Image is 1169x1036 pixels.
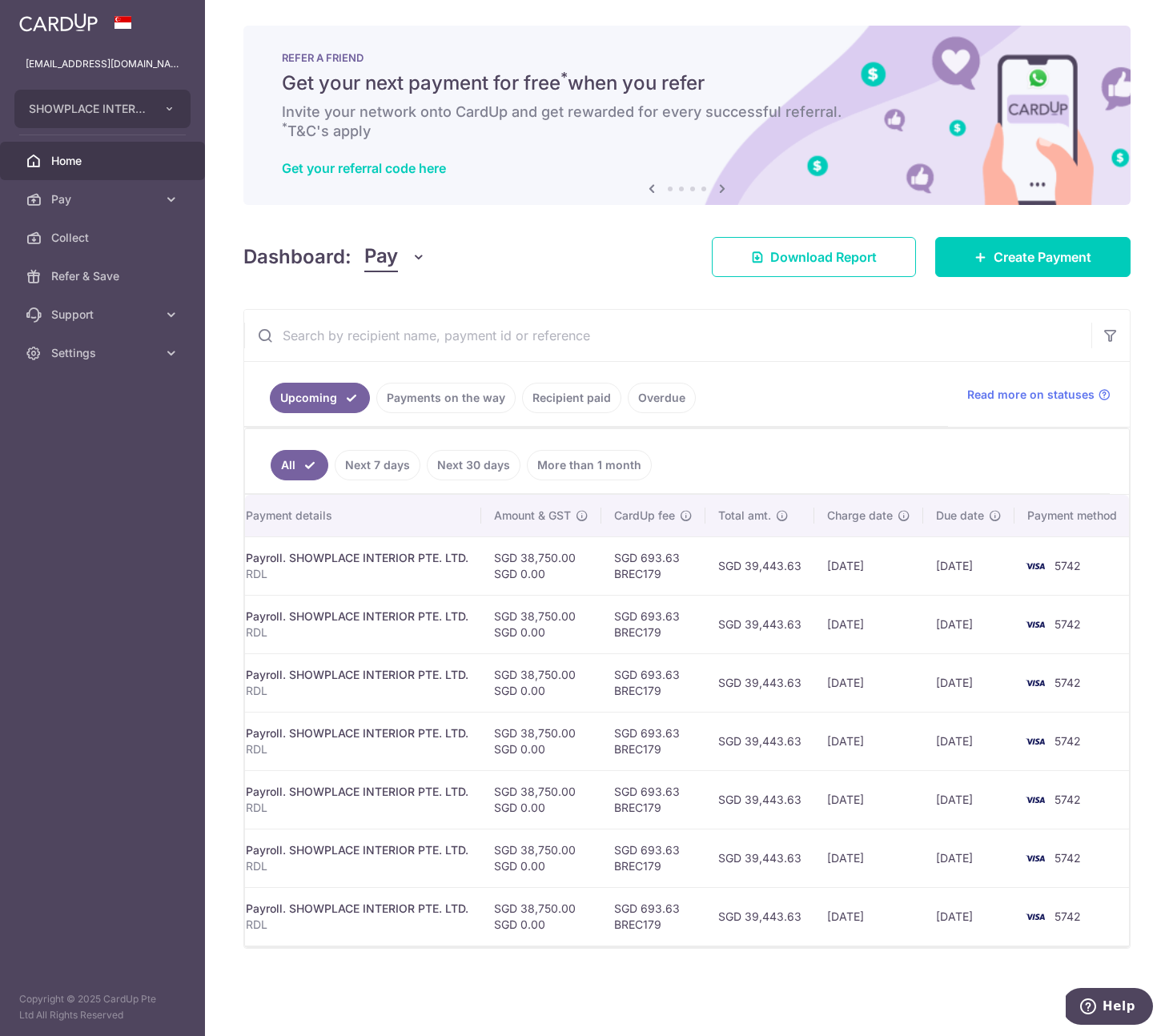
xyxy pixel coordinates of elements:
span: Support [51,307,157,323]
div: Payroll. SHOWPLACE INTERIOR PTE. LTD. [246,608,468,624]
span: 5742 [1055,793,1081,806]
a: More than 1 month [527,450,652,480]
span: Charge date [827,508,893,524]
img: CardUp [19,13,98,32]
td: [DATE] [814,712,923,770]
p: RDL [246,800,468,816]
td: SGD 693.63 BREC179 [601,595,705,653]
td: SGD 693.63 BREC179 [601,829,705,887]
td: SGD 38,750.00 SGD 0.00 [481,829,601,887]
span: CardUp fee [614,508,675,524]
th: Payment details [233,495,481,536]
div: Payroll. SHOWPLACE INTERIOR PTE. LTD. [246,842,468,858]
td: [DATE] [923,595,1014,653]
span: Download Report [770,247,877,267]
td: SGD 38,750.00 SGD 0.00 [481,712,601,770]
td: [DATE] [814,770,923,829]
a: Next 7 days [335,450,420,480]
td: SGD 39,443.63 [705,653,814,712]
a: Next 30 days [427,450,520,480]
h4: Dashboard: [243,243,352,271]
p: RDL [246,624,468,640]
span: Total amt. [718,508,771,524]
td: SGD 39,443.63 [705,829,814,887]
td: [DATE] [923,770,1014,829]
span: SHOWPLACE INTERIOR PTE. LTD. [29,101,147,117]
td: SGD 39,443.63 [705,712,814,770]
span: Amount & GST [494,508,571,524]
td: SGD 39,443.63 [705,887,814,946]
span: 5742 [1055,851,1081,865]
button: SHOWPLACE INTERIOR PTE. LTD. [14,90,191,128]
td: SGD 693.63 BREC179 [601,712,705,770]
span: Pay [364,242,398,272]
td: SGD 693.63 BREC179 [601,536,705,595]
a: Read more on statuses [967,387,1111,403]
span: Pay [51,191,157,207]
a: Download Report [712,237,916,277]
a: Upcoming [270,383,370,413]
td: [DATE] [814,653,923,712]
img: Bank Card [1019,556,1051,576]
span: Create Payment [994,247,1091,267]
td: SGD 693.63 BREC179 [601,653,705,712]
button: Pay [364,242,426,272]
p: RDL [246,917,468,933]
p: RDL [246,566,468,582]
p: RDL [246,683,468,699]
td: [DATE] [923,653,1014,712]
td: SGD 38,750.00 SGD 0.00 [481,653,601,712]
span: Settings [51,345,157,361]
td: SGD 39,443.63 [705,536,814,595]
div: Payroll. SHOWPLACE INTERIOR PTE. LTD. [246,667,468,683]
a: All [271,450,328,480]
td: [DATE] [923,712,1014,770]
td: SGD 39,443.63 [705,595,814,653]
a: Get your referral code here [282,160,446,176]
td: [DATE] [814,829,923,887]
a: Create Payment [935,237,1131,277]
div: Payroll. SHOWPLACE INTERIOR PTE. LTD. [246,784,468,800]
img: Bank Card [1019,849,1051,868]
a: Overdue [628,383,696,413]
th: Payment method [1014,495,1136,536]
span: Due date [936,508,984,524]
span: Collect [51,230,157,246]
td: SGD 38,750.00 SGD 0.00 [481,595,601,653]
img: Bank Card [1019,615,1051,634]
img: Bank Card [1019,790,1051,809]
div: Payroll. SHOWPLACE INTERIOR PTE. LTD. [246,901,468,917]
p: REFER A FRIEND [282,51,1092,64]
td: SGD 38,750.00 SGD 0.00 [481,536,601,595]
span: Refer & Save [51,268,157,284]
span: 5742 [1055,559,1081,572]
p: RDL [246,741,468,757]
img: Bank Card [1019,907,1051,926]
input: Search by recipient name, payment id or reference [244,310,1091,361]
td: SGD 38,750.00 SGD 0.00 [481,887,601,946]
td: [DATE] [923,829,1014,887]
img: Bank Card [1019,673,1051,693]
td: SGD 39,443.63 [705,770,814,829]
td: [DATE] [814,536,923,595]
h5: Get your next payment for free when you refer [282,70,1092,96]
span: 5742 [1055,734,1081,748]
div: Payroll. SHOWPLACE INTERIOR PTE. LTD. [246,725,468,741]
iframe: Opens a widget where you can find more information [1066,988,1153,1028]
span: Read more on statuses [967,387,1095,403]
span: 5742 [1055,617,1081,631]
a: Recipient paid [522,383,621,413]
p: RDL [246,858,468,874]
td: [DATE] [814,595,923,653]
span: 5742 [1055,676,1081,689]
td: [DATE] [923,887,1014,946]
td: SGD 693.63 BREC179 [601,770,705,829]
p: [EMAIL_ADDRESS][DOMAIN_NAME] [26,56,179,72]
div: Payroll. SHOWPLACE INTERIOR PTE. LTD. [246,550,468,566]
img: Bank Card [1019,732,1051,751]
td: SGD 38,750.00 SGD 0.00 [481,770,601,829]
span: Home [51,153,157,169]
span: 5742 [1055,910,1081,923]
a: Payments on the way [376,383,516,413]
